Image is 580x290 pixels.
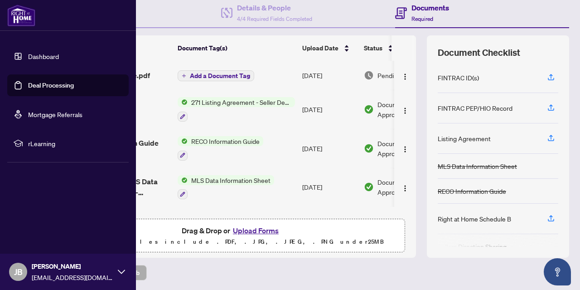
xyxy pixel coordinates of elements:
[398,180,412,194] button: Logo
[438,46,520,59] span: Document Checklist
[14,265,23,278] span: JB
[178,136,188,146] img: Status Icon
[299,129,360,168] td: [DATE]
[364,182,374,192] img: Document Status
[398,141,412,156] button: Logo
[237,2,312,13] h4: Details & People
[237,15,312,22] span: 4/4 Required Fields Completed
[182,74,186,78] span: plus
[28,81,74,89] a: Deal Processing
[401,185,409,192] img: Logo
[190,73,250,79] span: Add a Document Tag
[230,225,281,236] button: Upload Forms
[28,52,59,60] a: Dashboard
[360,35,437,61] th: Status
[182,225,281,236] span: Drag & Drop or
[28,138,122,148] span: rLearning
[178,70,254,82] button: Add a Document Tag
[188,97,295,107] span: 271 Listing Agreement - Seller Designated Representation Agreement Authority to Offer for Sale
[7,5,35,26] img: logo
[398,102,412,117] button: Logo
[364,43,382,53] span: Status
[438,161,517,171] div: MLS Data Information Sheet
[299,35,360,61] th: Upload Date
[178,175,188,185] img: Status Icon
[401,107,409,114] img: Logo
[377,99,434,119] span: Document Approved
[364,143,374,153] img: Document Status
[438,73,479,83] div: FINTRAC ID(s)
[401,73,409,80] img: Logo
[398,68,412,83] button: Logo
[364,104,374,114] img: Document Status
[377,138,434,158] span: Document Approved
[32,272,113,282] span: [EMAIL_ADDRESS][DOMAIN_NAME]
[302,43,338,53] span: Upload Date
[178,70,254,81] button: Add a Document Tag
[28,110,82,118] a: Mortgage Referrals
[299,61,360,90] td: [DATE]
[299,168,360,207] td: [DATE]
[32,261,113,271] span: [PERSON_NAME]
[364,70,374,80] img: Document Status
[438,103,512,113] div: FINTRAC PEP/HIO Record
[188,136,263,146] span: RECO Information Guide
[401,146,409,153] img: Logo
[438,186,506,196] div: RECO Information Guide
[377,177,434,197] span: Document Approved
[58,219,405,253] span: Drag & Drop orUpload FormsSupported files include .PDF, .JPG, .JPEG, .PNG under25MB
[178,97,188,107] img: Status Icon
[411,2,449,13] h4: Documents
[174,35,299,61] th: Document Tag(s)
[64,236,399,247] p: Supported files include .PDF, .JPG, .JPEG, .PNG under 25 MB
[299,90,360,129] td: [DATE]
[544,258,571,285] button: Open asap
[188,175,274,185] span: MLS Data Information Sheet
[411,15,433,22] span: Required
[178,136,263,161] button: Status IconRECO Information Guide
[178,97,295,122] button: Status Icon271 Listing Agreement - Seller Designated Representation Agreement Authority to Offer ...
[377,70,423,80] span: Pending Review
[438,214,511,224] div: Right at Home Schedule B
[178,175,274,200] button: Status IconMLS Data Information Sheet
[438,133,491,143] div: Listing Agreement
